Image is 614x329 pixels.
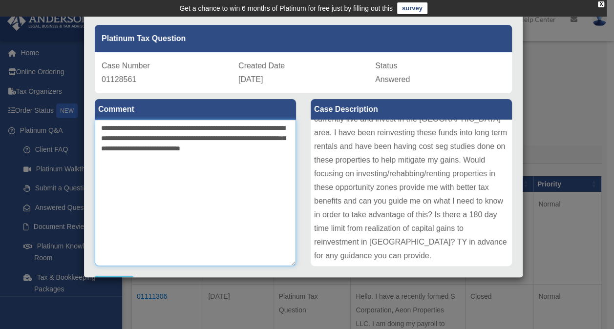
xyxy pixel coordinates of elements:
span: Status [375,62,397,70]
span: 01128561 [102,75,136,83]
span: Created Date [238,62,285,70]
span: Answered [375,75,410,83]
button: Comment [95,276,133,290]
div: Hello, I have a large capital gain from the sale of an investment property at the end of April th... [311,120,512,266]
label: Case Description [311,99,512,120]
a: survey [397,2,427,14]
div: Platinum Tax Question [95,25,512,52]
span: [DATE] [238,75,263,83]
div: Get a chance to win 6 months of Platinum for free just by filling out this [179,2,393,14]
div: close [598,1,604,7]
span: Case Number [102,62,150,70]
label: Comment [95,99,296,120]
